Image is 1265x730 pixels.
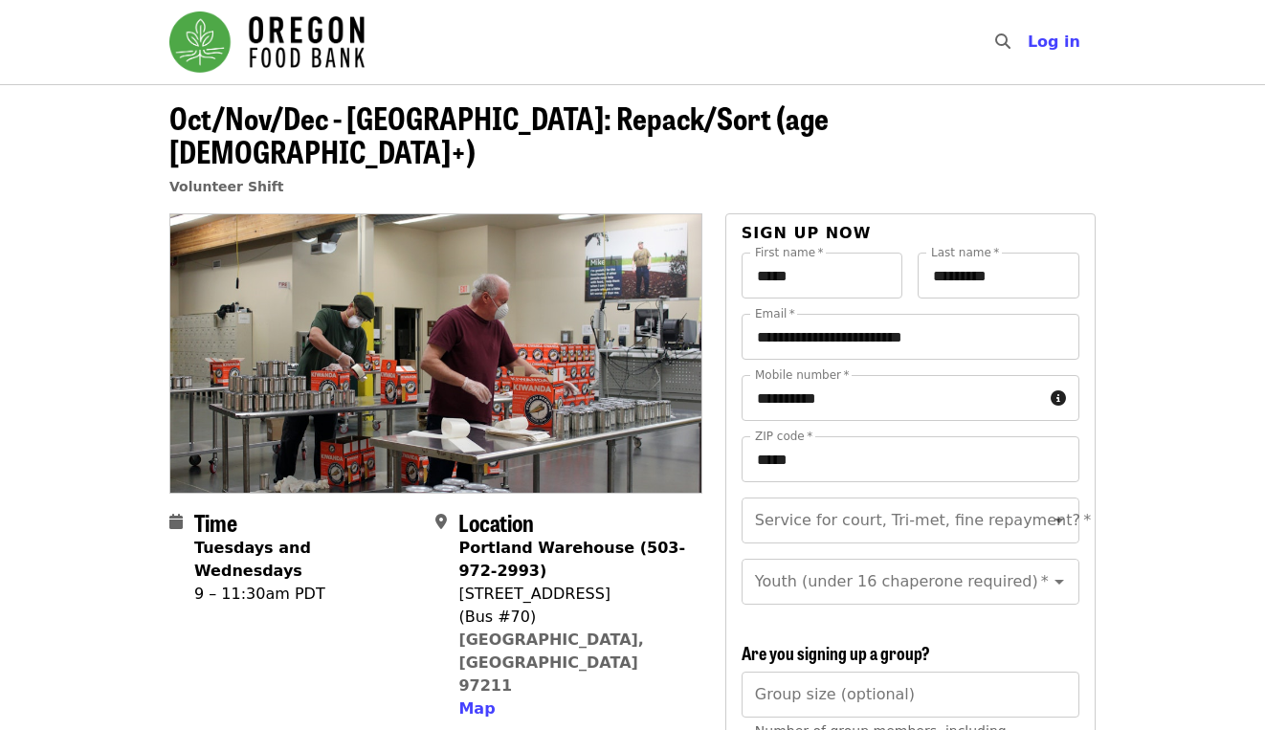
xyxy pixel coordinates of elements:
div: 9 – 11:30am PDT [194,583,420,606]
i: circle-info icon [1051,389,1066,408]
input: Mobile number [742,375,1043,421]
span: Oct/Nov/Dec - [GEOGRAPHIC_DATA]: Repack/Sort (age [DEMOGRAPHIC_DATA]+) [169,95,829,173]
a: Volunteer Shift [169,179,284,194]
input: First name [742,253,903,299]
label: First name [755,247,824,258]
label: ZIP code [755,431,812,442]
button: Map [458,697,495,720]
span: Sign up now [742,224,872,242]
span: Map [458,699,495,718]
button: Log in [1012,23,1096,61]
a: [GEOGRAPHIC_DATA], [GEOGRAPHIC_DATA] 97211 [458,630,644,695]
span: Log in [1028,33,1080,51]
button: Open [1046,568,1073,595]
label: Last name [931,247,999,258]
label: Mobile number [755,369,849,381]
input: Email [742,314,1079,360]
input: Last name [918,253,1079,299]
span: Time [194,505,237,539]
div: [STREET_ADDRESS] [458,583,686,606]
label: Email [755,308,795,320]
i: map-marker-alt icon [435,513,447,531]
span: Location [458,505,534,539]
div: (Bus #70) [458,606,686,629]
strong: Tuesdays and Wednesdays [194,539,311,580]
strong: Portland Warehouse (503-972-2993) [458,539,685,580]
i: calendar icon [169,513,183,531]
img: Oregon Food Bank - Home [169,11,365,73]
i: search icon [995,33,1010,51]
input: [object Object] [742,672,1079,718]
img: Oct/Nov/Dec - Portland: Repack/Sort (age 16+) organized by Oregon Food Bank [170,214,701,492]
input: ZIP code [742,436,1079,482]
button: Open [1046,507,1073,534]
input: Search [1022,19,1037,65]
span: Are you signing up a group? [742,640,930,665]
